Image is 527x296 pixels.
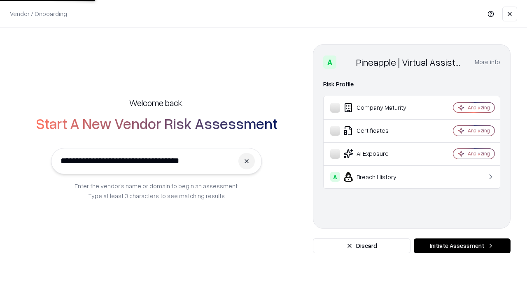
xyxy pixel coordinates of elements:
[323,55,336,69] div: A
[10,9,67,18] p: Vendor / Onboarding
[330,126,429,136] div: Certificates
[313,238,410,253] button: Discard
[323,79,500,89] div: Risk Profile
[356,55,465,69] div: Pineapple | Virtual Assistant Agency
[468,104,490,111] div: Analyzing
[36,115,277,132] h2: Start A New Vendor Risk Assessment
[330,172,340,182] div: A
[75,181,239,201] p: Enter the vendor’s name or domain to begin an assessment. Type at least 3 characters to see match...
[468,150,490,157] div: Analyzing
[330,103,429,113] div: Company Maturity
[414,238,511,253] button: Initiate Assessment
[330,172,429,182] div: Breach History
[340,55,353,69] img: Pineapple | Virtual Assistant Agency
[330,149,429,159] div: AI Exposure
[475,55,500,69] button: More info
[468,127,490,134] div: Analyzing
[129,97,184,109] h5: Welcome back,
